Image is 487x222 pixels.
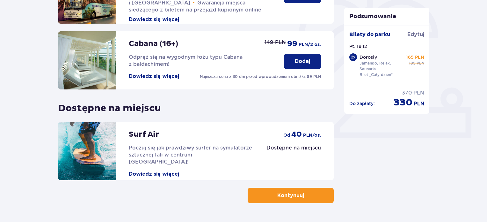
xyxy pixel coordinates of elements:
[413,89,424,96] span: PLN
[266,144,321,151] p: Dostępne na miejscu
[402,89,412,96] span: 370
[291,130,302,139] span: 40
[58,31,116,89] img: attraction
[58,122,116,180] img: attraction
[129,171,179,178] button: Dowiedz się więcej
[409,60,415,66] span: 185
[248,188,334,203] button: Kontynuuj
[407,31,424,38] span: Edytuj
[406,54,424,60] p: 165 PLN
[344,13,430,20] p: Podsumowanie
[349,43,367,50] p: Pt. 19.12
[303,132,321,139] span: PLN /os.
[287,39,297,49] span: 99
[129,16,179,23] button: Dowiedz się więcej
[277,192,304,199] p: Kontynuuj
[58,97,161,114] p: Dostępne na miejscu
[129,54,243,67] span: Odpręż się na wygodnym łożu typu Cabana z baldachimem!
[299,42,321,48] span: PLN /2 os.
[295,58,310,65] p: Dodaj
[200,74,321,80] p: Najniższa cena z 30 dni przed wprowadzeniem obniżki: 99 PLN
[349,53,357,61] div: 2 x
[360,54,377,60] p: Dorosły
[349,100,375,107] p: Do zapłaty :
[360,60,403,72] p: Jamango, Relax, Saunaria
[129,145,252,165] span: Poczuj się jak prawdziwy surfer na symulatorze sztucznej fali w centrum [GEOGRAPHIC_DATA]!
[129,39,178,49] p: Cabana (16+)
[360,72,393,78] p: Bilet „Cały dzień”
[283,132,290,138] span: od
[414,100,424,107] span: PLN
[349,31,390,38] p: Bilety do parku
[129,130,159,139] p: Surf Air
[417,60,424,66] span: PLN
[265,39,286,46] p: 149 PLN
[284,54,321,69] button: Dodaj
[394,96,412,109] span: 330
[129,73,179,80] button: Dowiedz się więcej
